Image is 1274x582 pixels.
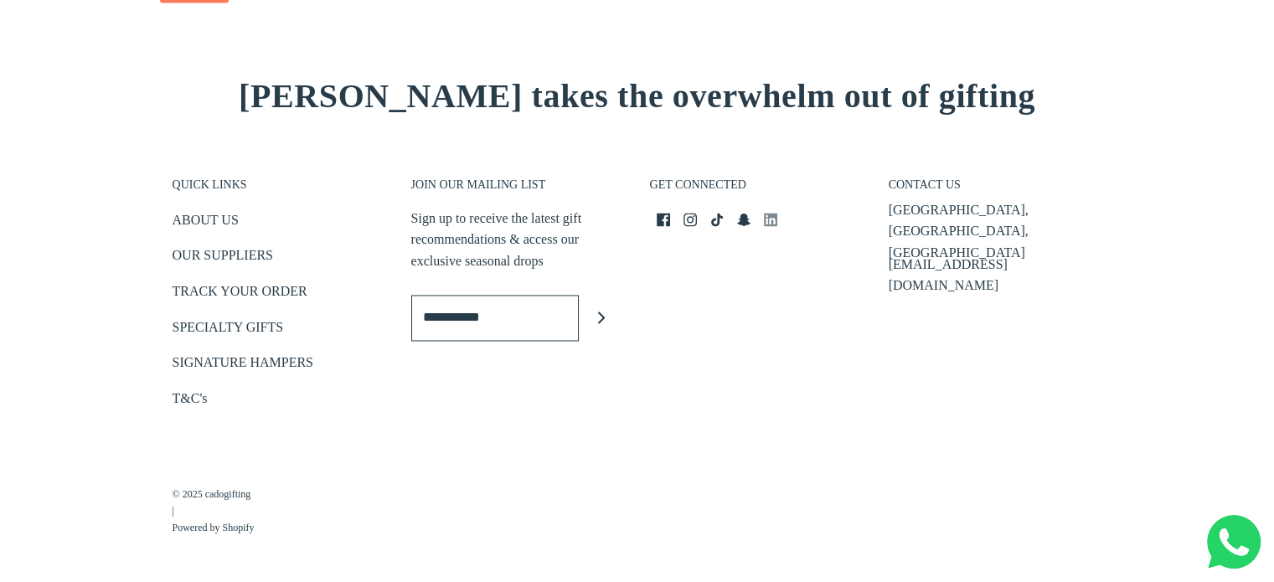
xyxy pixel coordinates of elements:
[173,519,255,535] a: Powered by Shopify
[889,254,1102,296] p: [EMAIL_ADDRESS][DOMAIN_NAME]
[173,281,307,308] a: TRACK YOUR ORDER
[173,317,284,344] a: SPECIALTY GIFTS
[173,470,255,535] p: |
[173,245,273,272] a: OUR SUPPLIERS
[889,199,1102,264] p: [GEOGRAPHIC_DATA], [GEOGRAPHIC_DATA], [GEOGRAPHIC_DATA]
[173,352,313,379] a: SIGNATURE HAMPERS
[173,487,255,502] a: © 2025 cadogifting
[1207,515,1261,569] img: Whatsapp
[477,139,557,152] span: Number of gifts
[173,209,239,237] a: ABOUT US
[173,388,208,415] a: T&C's
[173,178,386,201] h3: QUICK LINKS
[411,295,579,341] input: Enter email
[579,295,625,341] button: Join
[650,178,864,201] h3: GET CONNECTED
[411,208,625,272] p: Sign up to receive the latest gift recommendations & access our exclusive seasonal drops
[411,178,625,201] h3: JOIN OUR MAILING LIST
[889,178,1102,201] h3: CONTACT US
[477,70,560,84] span: Company name
[477,2,532,15] span: Last name
[239,77,1035,115] span: [PERSON_NAME] takes the overwhelm out of gifting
